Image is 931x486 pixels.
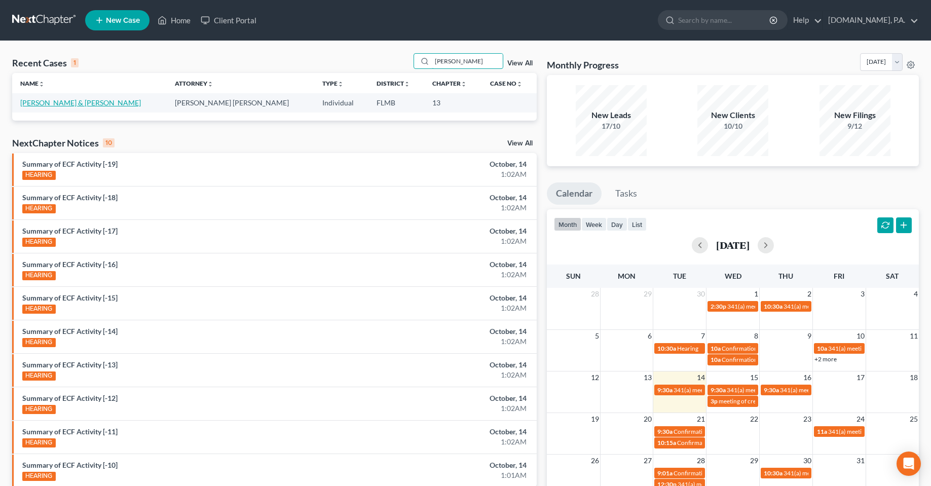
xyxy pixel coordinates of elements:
span: 25 [909,413,919,425]
span: 10:30a [764,303,783,310]
span: Confirmation Hearing [677,439,735,446]
div: 10/10 [697,121,768,131]
a: Summary of ECF Activity [-14] [22,327,118,335]
span: Hearing [677,345,698,352]
div: October, 14 [365,360,527,370]
div: NextChapter Notices [12,137,115,149]
span: 11a [817,428,827,435]
div: October, 14 [365,159,527,169]
span: Fri [834,272,844,280]
div: October, 14 [365,293,527,303]
a: Help [788,11,822,29]
span: 2 [806,288,812,300]
a: Districtunfold_more [377,80,410,87]
span: 31 [855,455,866,467]
div: 1:02AM [365,236,527,246]
a: [PERSON_NAME] & [PERSON_NAME] [20,98,141,107]
span: 15 [749,371,759,384]
span: Confirmation hearing [674,428,731,435]
span: New Case [106,17,140,24]
div: 1:02AM [365,270,527,280]
i: unfold_more [338,81,344,87]
span: 6 [647,330,653,342]
span: meeting of creditors [719,397,772,405]
div: 1:02AM [365,337,527,347]
i: unfold_more [39,81,45,87]
span: 14 [696,371,706,384]
span: 30 [802,455,812,467]
div: 1:02AM [365,169,527,179]
span: 24 [855,413,866,425]
a: Summary of ECF Activity [-18] [22,193,118,202]
div: October, 14 [365,427,527,437]
i: unfold_more [461,81,467,87]
input: Search by name... [678,11,771,29]
a: Summary of ECF Activity [-15] [22,293,118,302]
span: 7 [700,330,706,342]
span: 27 [643,455,653,467]
span: 10a [817,345,827,352]
span: 9:30a [657,386,673,394]
a: Summary of ECF Activity [-16] [22,260,118,269]
div: HEARING [22,338,56,347]
span: 10:30a [764,469,783,477]
span: 9:30a [657,428,673,435]
span: 17 [855,371,866,384]
span: 18 [909,371,919,384]
span: Confirmation hearing [722,345,779,352]
span: 3 [860,288,866,300]
button: list [627,217,647,231]
a: Summary of ECF Activity [-11] [22,427,118,436]
span: Thu [778,272,793,280]
a: Summary of ECF Activity [-19] [22,160,118,168]
div: New Leads [576,109,647,121]
div: October, 14 [365,326,527,337]
span: 3p [711,397,718,405]
span: 13 [643,371,653,384]
a: Client Portal [196,11,262,29]
span: 28 [590,288,600,300]
a: Tasks [606,182,646,205]
div: October, 14 [365,393,527,403]
a: Summary of ECF Activity [-17] [22,227,118,235]
div: HEARING [22,204,56,213]
span: 10a [711,345,721,352]
td: 13 [424,93,481,112]
div: 10 [103,138,115,147]
span: 1 [753,288,759,300]
span: 341(a) meeting [784,469,824,477]
div: HEARING [22,371,56,381]
div: HEARING [22,405,56,414]
span: Confirmation Hearing [722,356,780,363]
i: unfold_more [404,81,410,87]
td: Individual [314,93,368,112]
a: Case Nounfold_more [490,80,523,87]
span: 26 [590,455,600,467]
span: 30 [696,288,706,300]
div: HEARING [22,472,56,481]
a: View All [507,140,533,147]
span: Confirmation hearing [674,469,731,477]
span: 341(a) meeting [727,303,767,310]
div: 17/10 [576,121,647,131]
span: 29 [749,455,759,467]
div: 1:02AM [365,203,527,213]
span: 29 [643,288,653,300]
td: [PERSON_NAME] [PERSON_NAME] [167,93,314,112]
a: Summary of ECF Activity [-12] [22,394,118,402]
span: 9:01a [657,469,673,477]
i: unfold_more [516,81,523,87]
div: 1:02AM [365,370,527,380]
div: Open Intercom Messenger [897,452,921,476]
div: Recent Cases [12,57,79,69]
span: Sun [566,272,581,280]
span: 9:30a [764,386,779,394]
span: 12 [590,371,600,384]
span: 341(a) meeting [828,345,868,352]
h2: [DATE] [716,240,750,250]
span: Mon [618,272,636,280]
div: HEARING [22,305,56,314]
span: 19 [590,413,600,425]
span: 341(a) meeting [828,428,868,435]
button: week [581,217,607,231]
